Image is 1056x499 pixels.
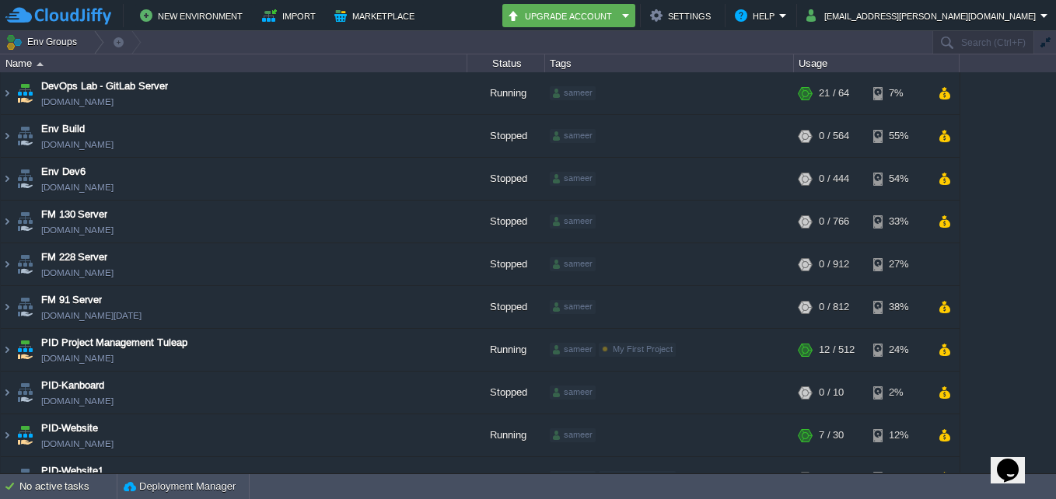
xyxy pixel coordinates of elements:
div: 7 / 30 [819,414,844,456]
div: 55% [873,115,924,157]
a: PID-Kanboard [41,378,104,393]
button: New Environment [140,6,247,25]
a: FM 91 Server [41,292,102,308]
div: 0 / 10 [819,372,844,414]
div: Running [467,72,545,114]
div: sameer [550,343,596,357]
div: sameer [550,257,596,271]
div: 38% [873,286,924,328]
a: FM 228 Server [41,249,107,265]
div: Usage [795,54,959,72]
div: 12% [873,414,924,456]
img: AMDAwAAAACH5BAEAAAAALAAAAAABAAEAAAICRAEAOw== [1,372,13,414]
div: Stopped [467,201,545,243]
img: AMDAwAAAACH5BAEAAAAALAAAAAABAAEAAAICRAEAOw== [1,457,13,499]
div: Running [467,414,545,456]
div: Running [467,329,545,371]
div: sameer [550,471,596,485]
div: 12 / 512 [819,329,855,371]
div: sameer [550,386,596,400]
a: Env Dev6 [41,164,86,180]
span: Env Build [41,121,85,137]
button: Marketplace [334,6,419,25]
div: Name [2,54,467,72]
img: AMDAwAAAACH5BAEAAAAALAAAAAABAAEAAAICRAEAOw== [1,414,13,456]
img: AMDAwAAAACH5BAEAAAAALAAAAAABAAEAAAICRAEAOw== [14,286,36,328]
a: DevOps Lab - GitLab Server [41,79,168,94]
div: sameer [550,172,596,186]
button: Import [262,6,320,25]
button: Deployment Manager [124,479,236,494]
div: 7% [873,72,924,114]
span: [DOMAIN_NAME][DATE] [41,308,142,323]
img: AMDAwAAAACH5BAEAAAAALAAAAAABAAEAAAICRAEAOw== [14,457,36,499]
div: Stopped [467,457,545,499]
div: 24% [873,329,924,371]
span: [DOMAIN_NAME] [41,180,114,195]
div: Stopped [467,158,545,200]
a: PID-Website [41,420,98,436]
div: 0 / 564 [819,115,849,157]
div: Stopped [467,243,545,285]
button: [EMAIL_ADDRESS][PERSON_NAME][DOMAIN_NAME] [806,6,1040,25]
a: FM 130 Server [41,207,107,222]
div: 0 / 766 [819,201,849,243]
img: AMDAwAAAACH5BAEAAAAALAAAAAABAAEAAAICRAEAOw== [14,158,36,200]
div: 0 / 444 [819,158,849,200]
div: Stopped [467,286,545,328]
div: No active tasks [19,474,117,499]
div: Stopped [467,115,545,157]
button: Settings [650,6,715,25]
button: Upgrade Account [507,6,617,25]
img: AMDAwAAAACH5BAEAAAAALAAAAAABAAEAAAICRAEAOw== [1,72,13,114]
a: PID-Website1 [41,463,103,479]
div: 0 / 16 [819,457,844,499]
img: AMDAwAAAACH5BAEAAAAALAAAAAABAAEAAAICRAEAOw== [14,115,36,157]
div: sameer [550,86,596,100]
div: 0 / 912 [819,243,849,285]
img: AMDAwAAAACH5BAEAAAAALAAAAAABAAEAAAICRAEAOw== [14,329,36,371]
div: Stopped [467,372,545,414]
span: [DOMAIN_NAME] [41,137,114,152]
img: AMDAwAAAACH5BAEAAAAALAAAAAABAAEAAAICRAEAOw== [1,329,13,371]
div: 2% [873,372,924,414]
div: sameer [550,428,596,442]
div: 2% [873,457,924,499]
div: 33% [873,201,924,243]
div: Status [468,54,544,72]
img: AMDAwAAAACH5BAEAAAAALAAAAAABAAEAAAICRAEAOw== [14,201,36,243]
div: 27% [873,243,924,285]
div: 0 / 812 [819,286,849,328]
div: sameer [550,300,596,314]
span: My First Project [613,344,673,354]
img: AMDAwAAAACH5BAEAAAAALAAAAAABAAEAAAICRAEAOw== [1,115,13,157]
img: AMDAwAAAACH5BAEAAAAALAAAAAABAAEAAAICRAEAOw== [1,158,13,200]
button: Env Groups [5,31,82,53]
div: sameer [550,215,596,229]
img: AMDAwAAAACH5BAEAAAAALAAAAAABAAEAAAICRAEAOw== [1,243,13,285]
button: Help [735,6,779,25]
div: Tags [546,54,793,72]
div: 54% [873,158,924,200]
img: AMDAwAAAACH5BAEAAAAALAAAAAABAAEAAAICRAEAOw== [37,62,44,66]
iframe: chat widget [991,437,1040,483]
img: AMDAwAAAACH5BAEAAAAALAAAAAABAAEAAAICRAEAOw== [1,201,13,243]
img: AMDAwAAAACH5BAEAAAAALAAAAAABAAEAAAICRAEAOw== [14,72,36,114]
span: [DOMAIN_NAME] [41,222,114,238]
img: AMDAwAAAACH5BAEAAAAALAAAAAABAAEAAAICRAEAOw== [14,372,36,414]
span: [DOMAIN_NAME] [41,265,114,281]
img: AMDAwAAAACH5BAEAAAAALAAAAAABAAEAAAICRAEAOw== [14,414,36,456]
a: [DOMAIN_NAME] [41,436,114,452]
img: AMDAwAAAACH5BAEAAAAALAAAAAABAAEAAAICRAEAOw== [1,286,13,328]
a: PID Project Management Tuleap [41,335,187,351]
span: [DOMAIN_NAME] [41,351,114,366]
